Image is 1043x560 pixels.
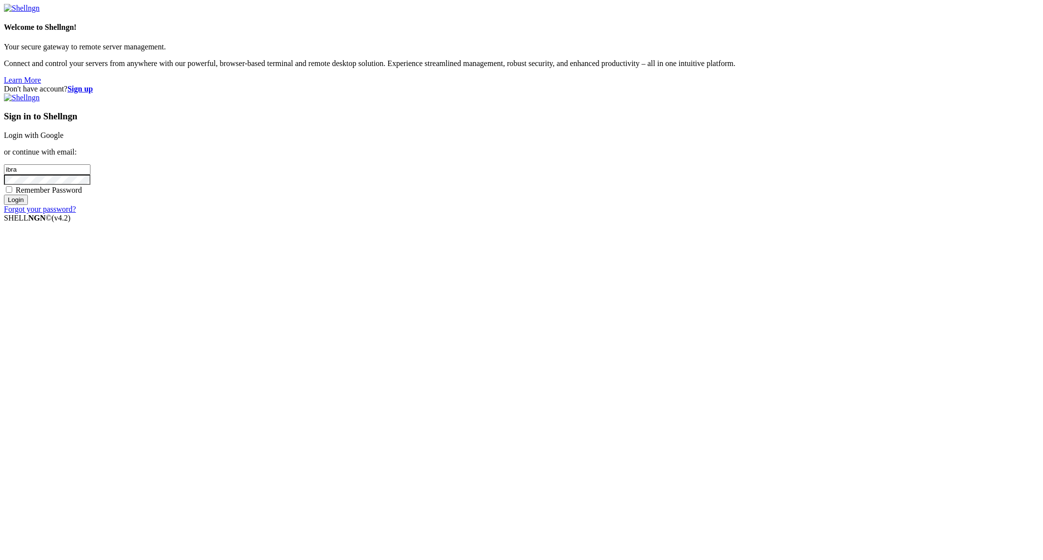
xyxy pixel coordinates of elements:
[4,148,1039,157] p: or continue with email:
[4,4,40,13] img: Shellngn
[4,164,90,175] input: Email address
[4,131,64,139] a: Login with Google
[52,214,71,222] span: 4.2.0
[6,186,12,193] input: Remember Password
[4,85,1039,93] div: Don't have account?
[67,85,93,93] a: Sign up
[4,214,70,222] span: SHELL ©
[4,111,1039,122] h3: Sign in to Shellngn
[4,23,1039,32] h4: Welcome to Shellngn!
[4,76,41,84] a: Learn More
[4,205,76,213] a: Forgot your password?
[28,214,46,222] b: NGN
[16,186,82,194] span: Remember Password
[4,93,40,102] img: Shellngn
[4,43,1039,51] p: Your secure gateway to remote server management.
[4,195,28,205] input: Login
[4,59,1039,68] p: Connect and control your servers from anywhere with our powerful, browser-based terminal and remo...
